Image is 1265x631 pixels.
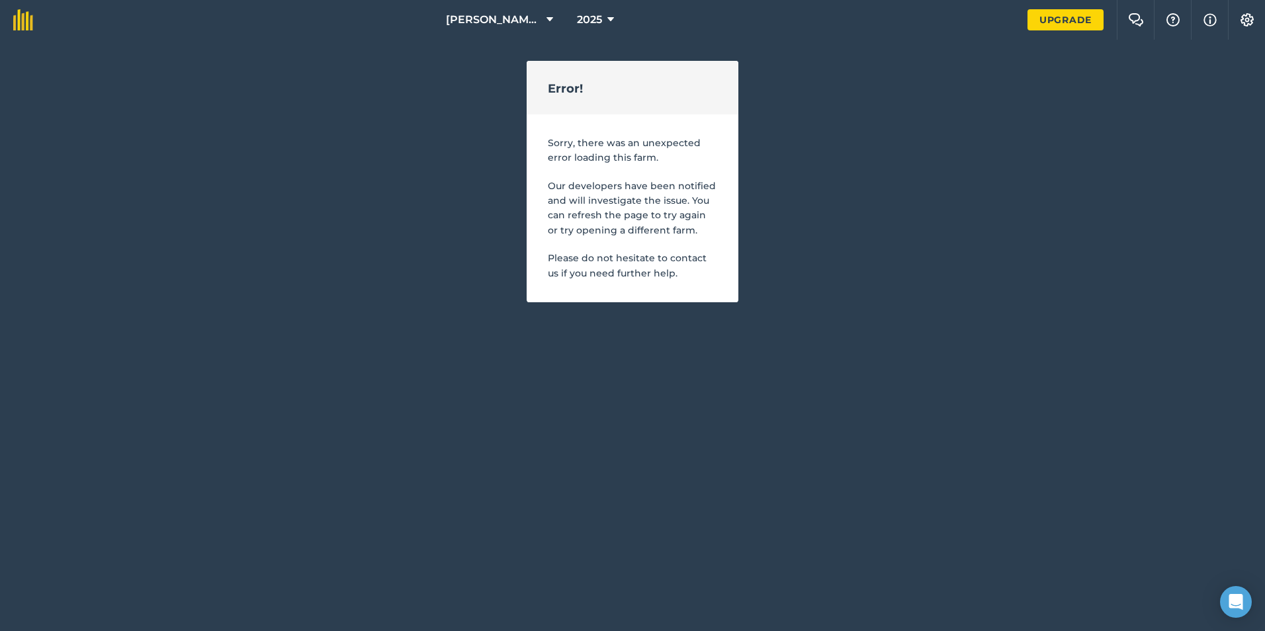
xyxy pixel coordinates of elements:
[548,136,717,165] p: Sorry, there was an unexpected error loading this farm.
[548,79,583,99] h2: Error!
[548,179,717,238] p: Our developers have been notified and will investigate the issue. You can refresh the page to try...
[1165,13,1181,26] img: A question mark icon
[1128,13,1144,26] img: Two speech bubbles overlapping with the left bubble in the forefront
[577,12,602,28] span: 2025
[1239,13,1255,26] img: A cog icon
[1220,586,1252,618] div: Open Intercom Messenger
[548,251,717,280] p: Please do not hesitate to contact us if you need further help.
[1027,9,1104,30] a: Upgrade
[1203,12,1217,28] img: svg+xml;base64,PHN2ZyB4bWxucz0iaHR0cDovL3d3dy53My5vcmcvMjAwMC9zdmciIHdpZHRoPSIxNyIgaGVpZ2h0PSIxNy...
[13,9,33,30] img: fieldmargin Logo
[446,12,541,28] span: [PERSON_NAME] Farm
